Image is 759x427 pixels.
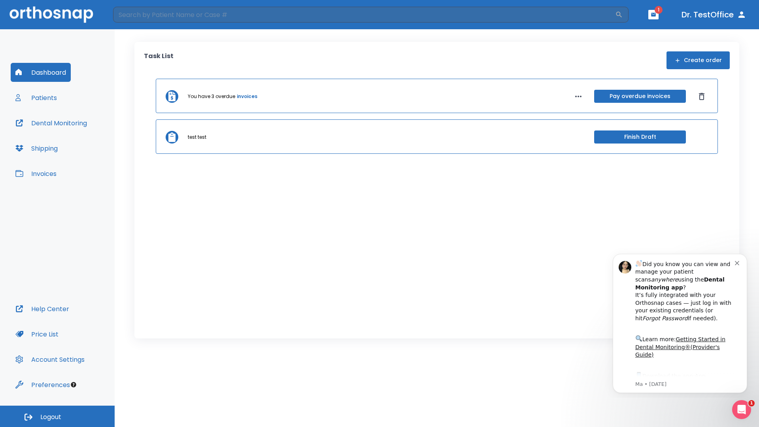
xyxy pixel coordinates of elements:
[188,134,206,141] p: test test
[594,130,686,144] button: Finish Draft
[655,6,663,14] span: 1
[34,134,134,141] p: Message from Ma, sent 6w ago
[134,12,140,19] button: Dismiss notification
[34,126,105,140] a: App Store
[594,90,686,103] button: Pay overdue invoices
[601,247,759,398] iframe: Intercom notifications message
[11,299,74,318] button: Help Center
[732,400,751,419] iframe: Intercom live chat
[11,375,75,394] button: Preferences
[11,139,62,158] button: Shipping
[11,88,62,107] button: Patients
[11,113,92,132] button: Dental Monitoring
[748,400,755,406] span: 1
[666,51,730,69] button: Create order
[9,6,93,23] img: Orthosnap
[188,93,235,100] p: You have 3 overdue
[11,164,61,183] button: Invoices
[11,63,71,82] button: Dashboard
[113,7,615,23] input: Search by Patient Name or Case #
[34,124,134,164] div: Download the app: | ​ Let us know if you need help getting started!
[40,413,61,421] span: Logout
[695,90,708,103] button: Dismiss
[678,8,750,22] button: Dr. TestOffice
[237,93,257,100] a: invoices
[70,381,77,388] div: Tooltip anchor
[11,325,63,344] button: Price List
[11,350,89,369] button: Account Settings
[144,51,174,69] p: Task List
